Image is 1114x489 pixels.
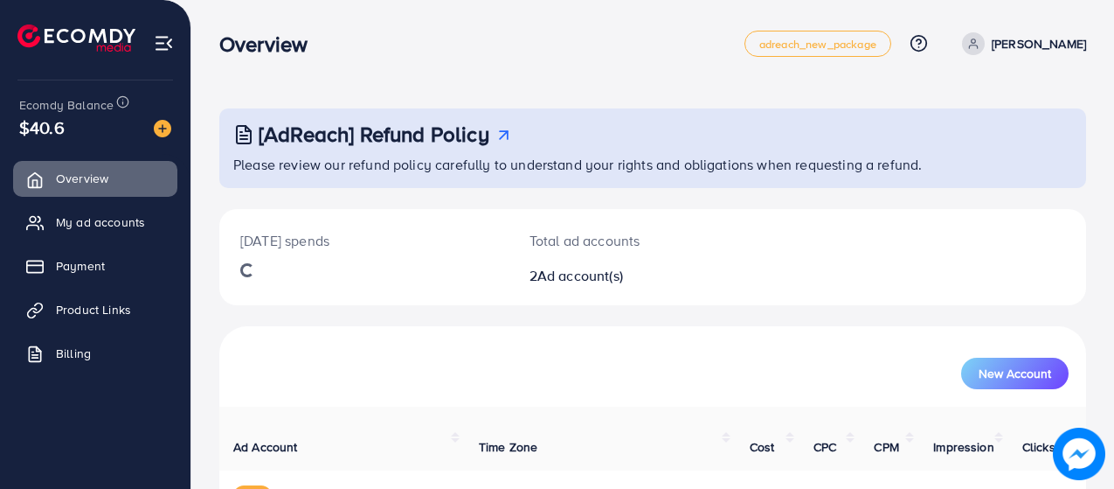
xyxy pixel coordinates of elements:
[874,438,898,456] span: CPM
[13,248,177,283] a: Payment
[744,31,891,57] a: adreach_new_package
[955,32,1086,55] a: [PERSON_NAME]
[529,268,704,284] h2: 2
[992,33,1086,54] p: [PERSON_NAME]
[529,230,704,251] p: Total ad accounts
[759,38,876,50] span: adreach_new_package
[154,33,174,53] img: menu
[56,301,131,318] span: Product Links
[13,161,177,196] a: Overview
[961,358,1069,389] button: New Account
[56,345,91,362] span: Billing
[233,154,1076,175] p: Please review our refund policy carefully to understand your rights and obligations when requesti...
[259,122,489,147] h3: [AdReach] Refund Policy
[13,205,177,240] a: My ad accounts
[19,115,65,140] span: $40.6
[56,170,108,187] span: Overview
[1022,438,1055,456] span: Clicks
[933,438,994,456] span: Impression
[17,24,135,52] img: logo
[154,120,171,137] img: image
[233,438,298,456] span: Ad Account
[240,230,488,251] p: [DATE] spends
[56,213,145,231] span: My ad accounts
[13,336,177,371] a: Billing
[479,438,537,456] span: Time Zone
[19,96,114,114] span: Ecomdy Balance
[219,31,322,57] h3: Overview
[537,266,623,285] span: Ad account(s)
[813,438,836,456] span: CPC
[979,367,1051,380] span: New Account
[750,438,775,456] span: Cost
[13,292,177,327] a: Product Links
[56,257,105,275] span: Payment
[1053,428,1105,480] img: image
